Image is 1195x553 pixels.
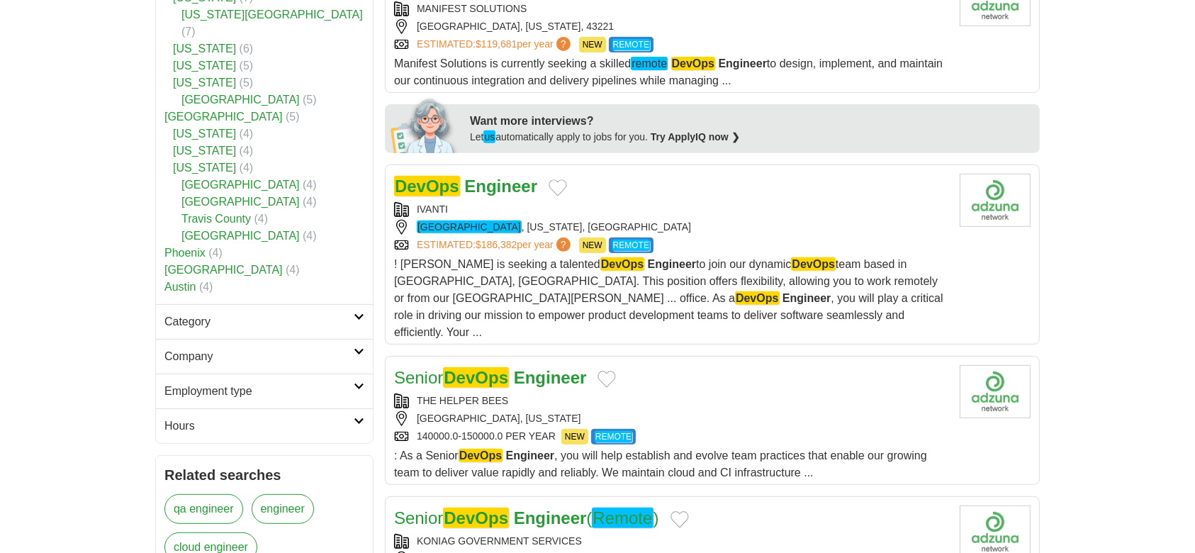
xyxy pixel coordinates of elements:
a: Phoenix [164,247,206,259]
strong: Engineer [782,292,831,304]
div: Want more interviews? [470,113,1031,130]
a: ESTIMATED:$186,382per year? [417,238,573,253]
span: (4) [286,264,300,276]
em: REMOTE [612,240,650,251]
span: $119,681 [476,38,517,50]
h2: Employment type [164,383,354,400]
em: DevOps [671,57,715,70]
a: SeniorDevOps Engineer(Remote) [394,508,659,528]
span: ! [PERSON_NAME] is seeking a talented to join our dynamic team based in [GEOGRAPHIC_DATA], [GEOGR... [394,257,943,338]
em: DevOps [443,367,509,388]
a: [US_STATE] [173,128,236,140]
em: REMOTE [612,39,650,50]
span: NEW [579,37,606,52]
span: NEW [561,429,588,445]
span: (5) [303,94,317,106]
a: [GEOGRAPHIC_DATA] [164,264,283,276]
em: DevOps [600,257,644,271]
a: [GEOGRAPHIC_DATA] [181,230,300,242]
h2: Related searches [164,464,364,486]
div: [GEOGRAPHIC_DATA], [US_STATE] [394,411,948,426]
em: us [483,130,495,143]
span: (5) [286,111,300,123]
span: (4) [303,196,317,208]
strong: Engineer [514,508,587,527]
em: [GEOGRAPHIC_DATA] [417,220,522,233]
h2: Company [164,348,354,365]
h2: Hours [164,418,354,435]
div: 140000.0-150000.0 PER YEAR [394,429,948,445]
a: SeniorDevOps Engineer [394,367,586,388]
a: Austin [164,281,196,293]
span: $186,382 [476,239,517,250]
span: ? [556,37,571,51]
strong: Engineer [506,449,554,462]
img: Company logo [960,174,1031,227]
div: Let automatically apply to jobs for you. [470,130,1031,145]
a: ESTIMATED:$119,681per year? [417,37,573,52]
em: DevOps [443,508,509,528]
a: Hours [156,408,373,443]
button: Add to favorite jobs [671,511,689,528]
strong: Engineer [719,57,767,69]
div: KONIAG GOVERNMENT SERVICES [394,534,948,549]
span: ? [556,238,571,252]
button: Add to favorite jobs [597,371,616,388]
span: (5) [240,60,254,72]
strong: Engineer [514,368,587,387]
span: (4) [199,281,213,293]
a: qa engineer [164,494,243,524]
a: Category [156,304,373,339]
em: DevOps [791,257,835,271]
span: (4) [240,145,254,157]
button: Add to favorite jobs [549,179,567,196]
span: (6) [240,43,254,55]
a: [GEOGRAPHIC_DATA] [164,111,283,123]
a: [GEOGRAPHIC_DATA] [181,179,300,191]
a: [US_STATE] [173,43,236,55]
a: Try ApplyIQ now ❯ [651,131,740,143]
span: (5) [240,77,254,89]
span: (7) [181,26,196,38]
a: [US_STATE][GEOGRAPHIC_DATA] [181,9,363,21]
div: THE HELPER BEES [394,393,948,408]
a: [GEOGRAPHIC_DATA] [181,94,300,106]
a: [US_STATE] [173,162,236,174]
em: REMOTE [595,431,632,442]
span: (4) [208,247,223,259]
strong: Engineer [464,177,537,196]
em: remote [631,57,668,70]
a: Travis County [181,213,251,225]
a: [US_STATE] [173,60,236,72]
div: IVANTI [394,202,948,217]
h2: Category [164,313,354,330]
div: [GEOGRAPHIC_DATA], [US_STATE], 43221 [394,19,948,34]
a: [US_STATE] [173,145,236,157]
em: DevOps [394,176,460,196]
a: Company [156,339,373,374]
div: , [US_STATE], [GEOGRAPHIC_DATA] [394,220,948,235]
em: DevOps [735,291,779,305]
span: NEW [579,238,606,253]
img: Company logo [960,365,1031,418]
span: (4) [254,213,269,225]
span: (4) [240,162,254,174]
span: (4) [303,179,317,191]
a: Employment type [156,374,373,408]
img: apply-iq-scientist.png [391,96,459,153]
em: Remote [592,508,653,528]
a: engineer [252,494,314,524]
em: DevOps [459,449,503,462]
span: (4) [303,230,317,242]
span: (4) [240,128,254,140]
a: [GEOGRAPHIC_DATA] [181,196,300,208]
div: MANIFEST SOLUTIONS [394,1,948,16]
a: DevOps Engineer [394,176,537,196]
strong: Engineer [648,258,696,270]
a: [US_STATE] [173,77,236,89]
